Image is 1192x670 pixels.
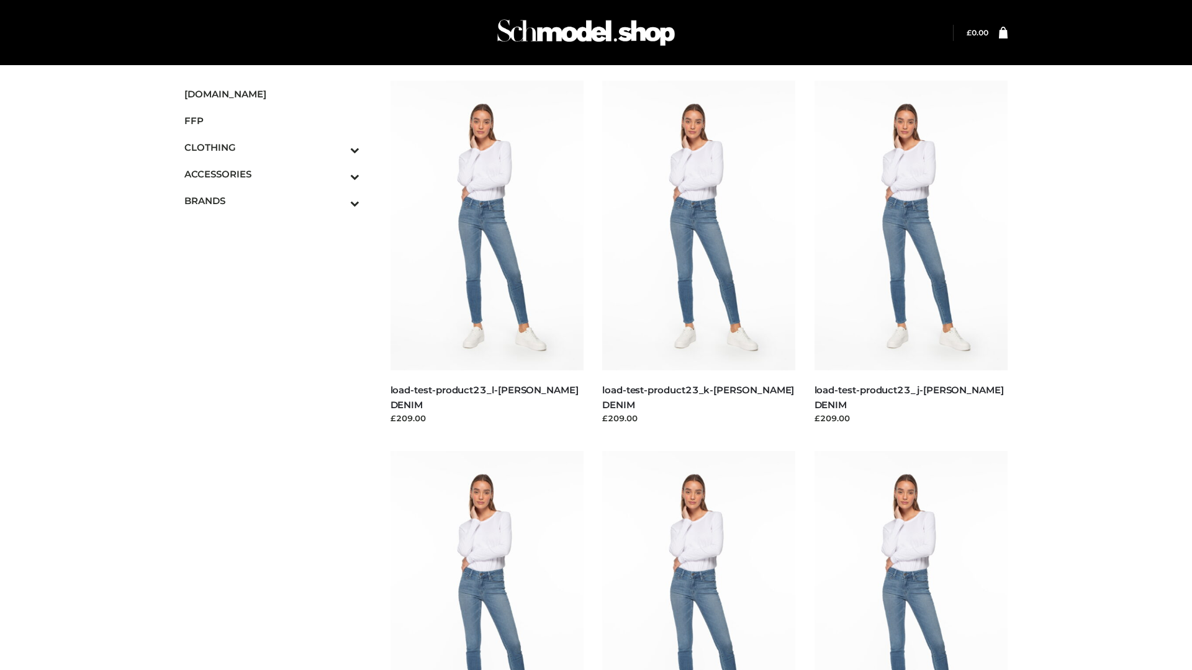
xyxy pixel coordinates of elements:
span: FFP [184,114,359,128]
a: load-test-product23_k-[PERSON_NAME] DENIM [602,384,794,410]
a: BRANDSToggle Submenu [184,187,359,214]
button: Toggle Submenu [316,134,359,161]
a: ACCESSORIESToggle Submenu [184,161,359,187]
div: £209.00 [602,412,796,424]
a: CLOTHINGToggle Submenu [184,134,359,161]
a: £0.00 [967,28,988,37]
span: CLOTHING [184,140,359,154]
a: FFP [184,107,359,134]
bdi: 0.00 [967,28,988,37]
a: load-test-product23_j-[PERSON_NAME] DENIM [815,384,1004,410]
button: Toggle Submenu [316,161,359,187]
span: [DOMAIN_NAME] [184,87,359,101]
span: £ [967,28,972,37]
button: Toggle Submenu [316,187,359,214]
a: [DOMAIN_NAME] [184,81,359,107]
img: Schmodel Admin 964 [493,8,679,57]
span: ACCESSORIES [184,167,359,181]
span: BRANDS [184,194,359,208]
div: £209.00 [815,412,1008,424]
a: load-test-product23_l-[PERSON_NAME] DENIM [391,384,579,410]
div: £209.00 [391,412,584,424]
